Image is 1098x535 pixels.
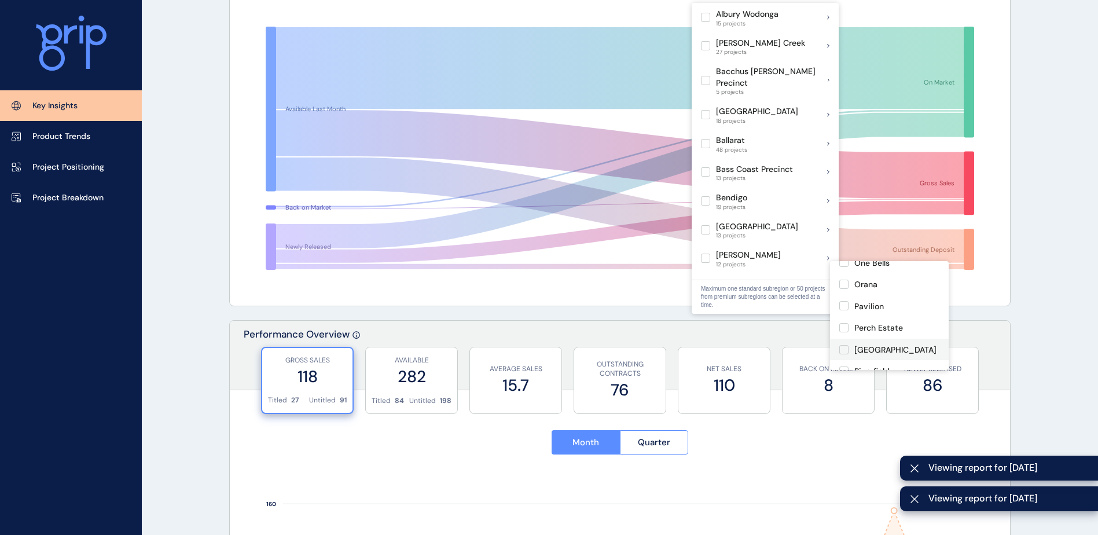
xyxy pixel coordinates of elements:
span: 15 projects [716,20,778,27]
span: Viewing report for [DATE] [928,461,1089,474]
label: 15.7 [476,374,556,397]
label: 8 [788,374,868,397]
p: GROSS SALES [268,356,347,365]
p: 198 [440,396,451,406]
p: Untitled [409,396,436,406]
label: 118 [268,365,347,388]
span: 48 projects [716,146,747,153]
button: Quarter [620,430,689,455]
p: [GEOGRAPHIC_DATA] [716,221,798,233]
p: One Bells [854,258,890,269]
p: [PERSON_NAME] [716,250,781,261]
label: 110 [684,374,764,397]
p: Bendigo [716,192,747,204]
span: 13 projects [716,175,793,182]
p: Key Insights [32,100,78,112]
p: Titled [372,396,391,406]
p: Pavilion [854,301,884,313]
button: Month [552,430,620,455]
p: Ballarat [716,135,747,146]
p: Albury Wodonga [716,9,778,20]
p: Project Positioning [32,162,104,173]
p: AVAILABLE [372,356,451,365]
p: Product Trends [32,131,90,142]
label: 76 [580,379,660,401]
span: 27 projects [716,49,805,56]
p: 91 [340,395,347,405]
p: Untitled [309,395,336,405]
p: Riverfield [854,366,890,378]
span: 13 projects [716,232,798,239]
span: 12 projects [716,261,781,268]
label: 86 [893,374,972,397]
span: 5 projects [716,89,828,96]
span: 19 projects [716,204,747,211]
p: Titled [268,395,287,405]
p: Bacchus [PERSON_NAME] Precinct [716,66,828,89]
p: Performance Overview [244,328,350,390]
p: 27 [291,395,299,405]
p: [GEOGRAPHIC_DATA] [854,345,937,356]
p: 84 [395,396,404,406]
p: Perch Estate [854,323,903,334]
p: Bass Coast Precinct [716,164,793,175]
span: 18 projects [716,118,798,124]
label: 282 [372,365,451,388]
p: Maximum one standard subregion or 50 projects from premium subregions can be selected at a time. [701,285,829,309]
p: [PERSON_NAME] Precinct [716,279,815,290]
p: [PERSON_NAME] Creek [716,38,805,49]
p: NET SALES [684,364,764,374]
p: Project Breakdown [32,192,104,204]
p: OUTSTANDING CONTRACTS [580,360,660,379]
p: AVERAGE SALES [476,364,556,374]
span: Quarter [638,437,670,448]
p: [GEOGRAPHIC_DATA] [716,106,798,118]
span: Month [572,437,599,448]
span: Viewing report for [DATE] [928,492,1089,505]
p: Orana [854,279,877,291]
p: BACK ON MARKET [788,364,868,374]
text: 160 [266,500,276,508]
